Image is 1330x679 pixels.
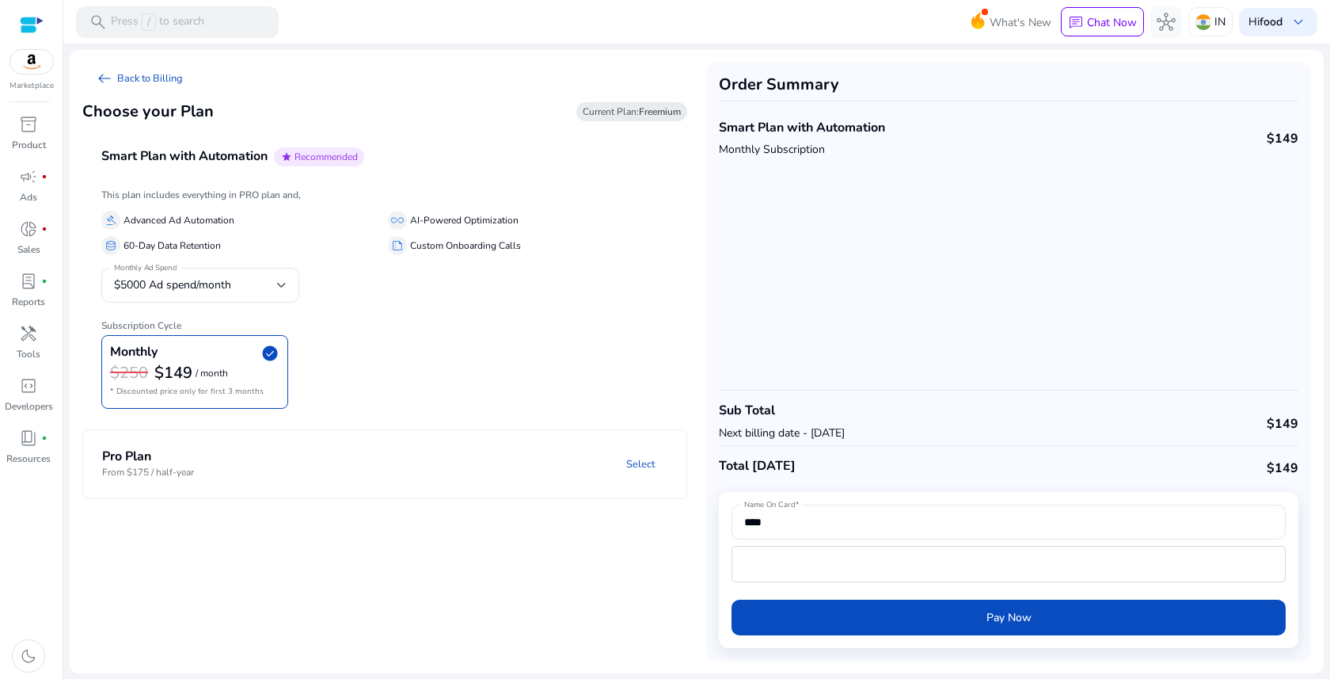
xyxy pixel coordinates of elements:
iframe: Secure card payment input frame [740,548,1277,580]
span: Recommended [294,151,358,163]
span: fiber_manual_record [41,226,47,232]
button: chatChat Now [1061,7,1144,37]
span: summarize [391,239,404,252]
p: Product [12,138,46,152]
a: Select [614,450,667,479]
mat-label: Monthly Ad Spend [114,262,177,273]
span: gavel [104,214,117,227]
span: / [142,13,156,31]
span: keyboard_arrow_down [1289,13,1308,32]
span: arrow_left_alt [95,69,114,88]
p: Tools [17,347,40,361]
p: Reports [12,295,45,309]
span: code_blocks [19,376,38,395]
span: handyman [19,324,38,343]
span: fiber_manual_record [41,174,47,180]
h6: Subscription Cycle [101,307,668,331]
h3: Choose your Plan [82,102,214,121]
p: 60-Day Data Retention [123,238,221,254]
button: Pay Now [731,600,1286,635]
p: Marketplace [9,80,54,92]
div: Smart Plan with AutomationstarRecommended [82,185,687,422]
p: Developers [5,399,53,414]
h4: Monthly [110,345,158,360]
span: book_4 [19,429,38,448]
b: Freemium [639,105,681,118]
span: check_circle [260,344,279,363]
span: dark_mode [19,647,38,666]
a: arrow_left_altBack to Billing [82,63,196,94]
span: Pay Now [986,609,1032,626]
p: Chat Now [1087,15,1137,30]
p: IN [1214,8,1225,36]
h6: This plan includes everything in PRO plan and, [101,189,668,200]
p: Custom Onboarding Calls [410,238,521,254]
h4: Smart Plan with Automation [719,120,885,135]
mat-expansion-panel-header: Pro PlanFrom $175 / half-yearSelect [83,430,724,498]
button: hub [1150,6,1182,38]
h4: Smart Plan with Automation [101,149,268,164]
span: What's New [990,9,1051,36]
p: / month [196,368,228,379]
b: $149 [154,362,192,383]
span: Current Plan: [583,105,681,118]
p: * Discounted price only for first 3 months [110,383,279,400]
p: Resources [6,452,51,466]
img: in.svg [1195,14,1211,30]
p: Next billing date - [DATE] [719,425,845,441]
span: star [280,151,293,163]
h4: Total [DATE] [719,459,796,474]
h3: Order Summary [719,75,1298,94]
p: Ads [20,190,37,204]
mat-expansion-panel-header: Smart Plan with AutomationstarRecommended [82,129,725,185]
h3: $250 [110,364,148,383]
span: donut_small [19,219,38,238]
p: Hi [1248,17,1282,28]
b: food [1260,14,1282,29]
p: Press to search [111,13,204,31]
span: database [104,239,117,252]
h4: Pro Plan [102,449,194,464]
p: Monthly Subscription [719,141,885,158]
p: From $175 / half-year [102,465,194,479]
span: fiber_manual_record [41,278,47,284]
span: lab_profile [19,272,38,291]
span: search [89,13,108,32]
span: fiber_manual_record [41,435,47,441]
span: all_inclusive [391,214,404,227]
p: Advanced Ad Automation [123,212,234,229]
h4: $149 [1267,417,1298,432]
h4: Sub Total [719,403,845,418]
h4: $149 [1267,132,1298,147]
p: Sales [17,242,40,257]
h4: $149 [1267,461,1298,476]
span: $5000 Ad spend/month [114,277,231,292]
span: chat [1068,15,1084,31]
img: amazon.svg [10,50,53,74]
span: inventory_2 [19,115,38,134]
span: hub [1157,13,1176,32]
mat-label: Name On Card [744,499,795,510]
p: AI-Powered Optimization [410,212,519,229]
span: campaign [19,167,38,186]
